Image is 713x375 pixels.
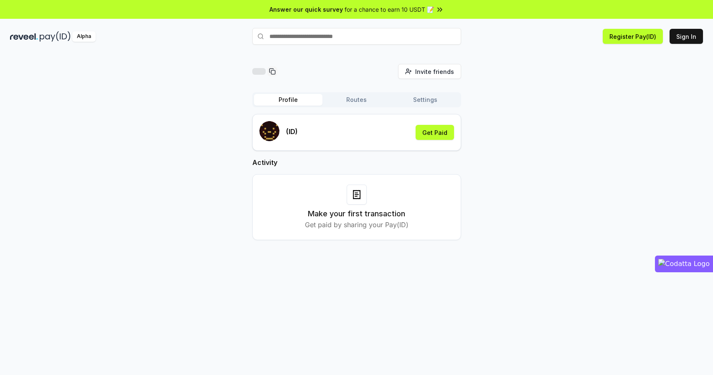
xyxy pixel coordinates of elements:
[254,94,322,106] button: Profile
[72,31,96,42] div: Alpha
[252,157,461,167] h2: Activity
[322,94,391,106] button: Routes
[670,29,703,44] button: Sign In
[10,31,38,42] img: reveel_dark
[416,125,454,140] button: Get Paid
[415,67,454,76] span: Invite friends
[305,220,409,230] p: Get paid by sharing your Pay(ID)
[603,29,663,44] button: Register Pay(ID)
[40,31,71,42] img: pay_id
[308,208,405,220] h3: Make your first transaction
[345,5,434,14] span: for a chance to earn 10 USDT 📝
[286,127,298,137] p: (ID)
[269,5,343,14] span: Answer our quick survey
[391,94,459,106] button: Settings
[398,64,461,79] button: Invite friends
